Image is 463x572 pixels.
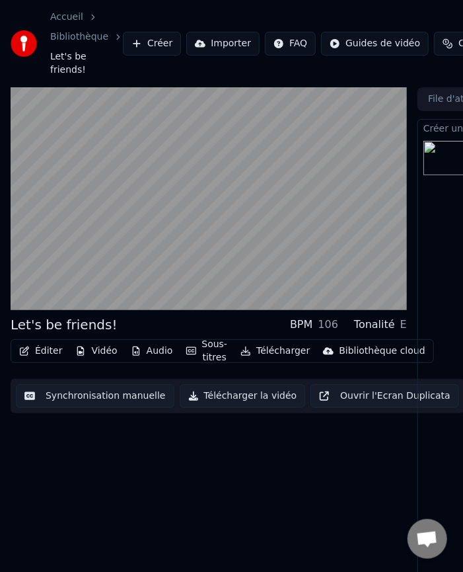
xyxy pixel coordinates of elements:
nav: breadcrumb [50,11,123,77]
button: Audio [125,342,178,360]
div: 106 [318,317,339,333]
button: Sous-titres [181,335,233,367]
button: FAQ [265,32,316,56]
button: Éditer [14,342,67,360]
div: E [400,317,407,333]
div: BPM [290,317,312,333]
span: Let's be friends! [50,50,123,77]
div: Bibliothèque cloud [339,345,425,358]
div: Let's be friends! [11,315,118,334]
button: Importer [186,32,260,56]
button: Télécharger la vidéo [180,384,306,408]
a: Bibliothèque [50,30,108,44]
button: Ouvrir l'Ecran Duplicata [310,384,459,408]
button: Vidéo [70,342,122,360]
button: Créer [123,32,181,56]
div: Ouvrir le chat [408,519,447,559]
button: Guides de vidéo [321,32,429,56]
button: Synchronisation manuelle [16,384,174,408]
div: Tonalité [354,317,395,333]
button: Télécharger [235,342,315,360]
img: youka [11,30,37,57]
a: Accueil [50,11,83,24]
